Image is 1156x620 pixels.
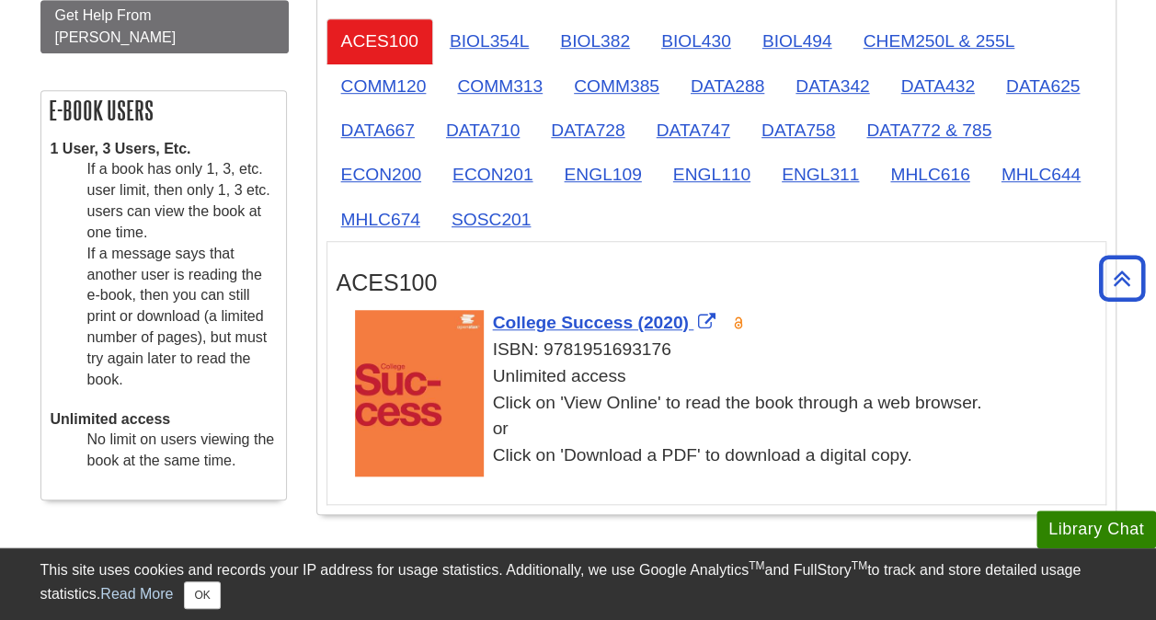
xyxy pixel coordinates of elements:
a: ECON201 [438,152,547,197]
dt: Unlimited access [51,409,277,431]
a: DATA432 [886,63,989,109]
a: DATA747 [642,108,745,153]
a: COMM120 [326,63,441,109]
span: College Success (2020) [493,313,689,332]
sup: TM [852,559,867,572]
a: DATA728 [536,108,639,153]
a: Read More [100,586,173,602]
a: MHLC644 [987,152,1095,197]
div: Unlimited access Click on 'View Online' to read the book through a web browser. or Click on 'Down... [355,363,1096,469]
a: BIOL430 [647,18,746,63]
img: Open Access [732,316,746,330]
a: DATA342 [781,63,884,109]
h2: E-book Users [41,91,286,130]
a: ENGL109 [549,152,656,197]
button: Close [184,581,220,609]
a: Back to Top [1093,266,1151,291]
a: DATA288 [676,63,779,109]
a: DATA758 [747,108,850,153]
dd: No limit on users viewing the book at the same time. [87,430,277,472]
a: DATA772 & 785 [852,108,1006,153]
a: BIOL354L [435,18,544,63]
button: Library Chat [1036,511,1156,548]
a: ENGL311 [767,152,874,197]
a: MHLC616 [876,152,984,197]
a: DATA710 [431,108,534,153]
a: Link opens in new window [493,313,721,332]
a: BIOL382 [545,18,645,63]
a: ACES100 [326,18,433,63]
a: SOSC201 [437,197,545,242]
a: COMM385 [559,63,674,109]
div: ISBN: 9781951693176 [355,337,1096,363]
sup: TM [749,559,764,572]
span: Get Help From [PERSON_NAME] [55,7,177,45]
a: DATA667 [326,108,429,153]
h3: ACES100 [337,270,1096,296]
a: ENGL110 [658,152,765,197]
a: ECON200 [326,152,436,197]
a: COMM313 [442,63,557,109]
div: This site uses cookies and records your IP address for usage statistics. Additionally, we use Goo... [40,559,1116,609]
a: MHLC674 [326,197,435,242]
img: Cover Art [355,310,484,476]
dt: 1 User, 3 Users, Etc. [51,139,277,160]
a: DATA625 [991,63,1094,109]
a: CHEM250L & 255L [848,18,1029,63]
dd: If a book has only 1, 3, etc. user limit, then only 1, 3 etc. users can view the book at one time... [87,159,277,390]
a: BIOL494 [748,18,847,63]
